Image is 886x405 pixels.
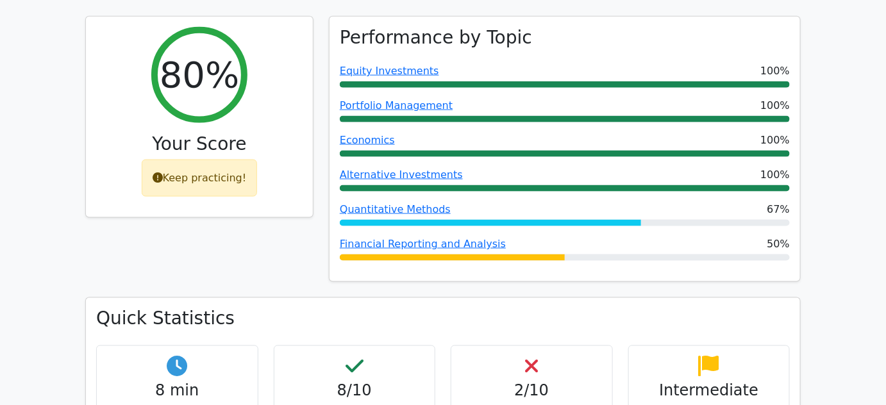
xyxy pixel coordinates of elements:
a: Equity Investments [340,65,439,77]
span: 100% [760,98,790,113]
h3: Your Score [96,133,303,155]
h2: 80% [160,53,239,96]
a: Portfolio Management [340,99,453,112]
h3: Quick Statistics [96,308,790,330]
h4: Intermediate [639,382,780,401]
h4: 2/10 [462,382,602,401]
a: Financial Reporting and Analysis [340,238,506,250]
span: 100% [760,167,790,183]
span: 67% [767,202,790,217]
div: Keep practicing! [142,160,258,197]
span: 100% [760,133,790,148]
a: Quantitative Methods [340,203,451,215]
span: 50% [767,236,790,252]
h4: 8 min [107,382,247,401]
a: Economics [340,134,395,146]
h4: 8/10 [285,382,425,401]
a: Alternative Investments [340,169,463,181]
h3: Performance by Topic [340,27,532,49]
span: 100% [760,63,790,79]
